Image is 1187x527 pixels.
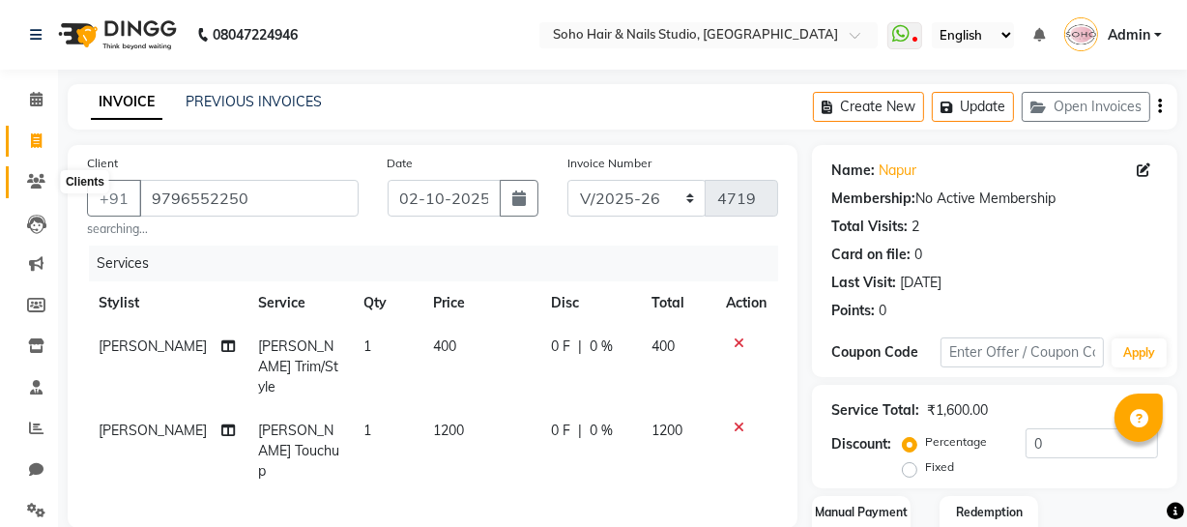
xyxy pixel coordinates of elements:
button: Open Invoices [1022,92,1150,122]
a: INVOICE [91,85,162,120]
th: Qty [352,281,421,325]
div: Discount: [831,434,891,454]
span: 0 % [590,421,613,441]
label: Manual Payment [815,504,908,521]
div: Services [89,246,793,281]
button: +91 [87,180,141,217]
small: searching... [87,220,359,238]
span: 0 % [590,337,613,357]
span: 0 F [551,421,570,441]
label: Fixed [925,458,954,476]
span: | [578,337,582,357]
div: Clients [61,170,109,193]
span: 0 F [551,337,570,357]
label: Invoice Number [567,155,651,172]
button: Update [932,92,1014,122]
label: Date [388,155,414,172]
a: Napur [879,161,916,181]
img: Admin [1064,17,1098,51]
a: PREVIOUS INVOICES [186,93,322,110]
span: Admin [1108,25,1150,45]
div: [DATE] [900,273,941,293]
button: Apply [1112,338,1167,367]
div: 0 [879,301,886,321]
span: 400 [651,337,675,355]
label: Redemption [956,504,1023,521]
div: 0 [914,245,922,265]
th: Disc [539,281,640,325]
div: Points: [831,301,875,321]
div: Service Total: [831,400,919,421]
span: 1 [363,337,371,355]
span: [PERSON_NAME] Trim/Style [258,337,338,395]
span: 1 [363,422,371,439]
th: Action [714,281,778,325]
button: Create New [813,92,924,122]
th: Stylist [87,281,246,325]
label: Client [87,155,118,172]
div: Coupon Code [831,342,941,363]
th: Service [246,281,351,325]
div: Name: [831,161,875,181]
div: 2 [912,217,919,237]
th: Price [421,281,540,325]
span: 1200 [433,422,464,439]
input: Search by Name/Mobile/Email/Code [139,180,359,217]
div: Card on file: [831,245,911,265]
div: ₹1,600.00 [927,400,988,421]
span: 400 [433,337,456,355]
div: No Active Membership [831,189,1158,209]
span: [PERSON_NAME] [99,422,207,439]
span: | [578,421,582,441]
img: logo [49,8,182,62]
div: Membership: [831,189,915,209]
span: [PERSON_NAME] Touchup [258,422,339,480]
th: Total [640,281,714,325]
label: Percentage [925,433,987,451]
span: 1200 [651,422,682,439]
div: Last Visit: [831,273,896,293]
b: 08047224946 [213,8,298,62]
span: [PERSON_NAME] [99,337,207,355]
div: Total Visits: [831,217,908,237]
input: Enter Offer / Coupon Code [941,337,1104,367]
